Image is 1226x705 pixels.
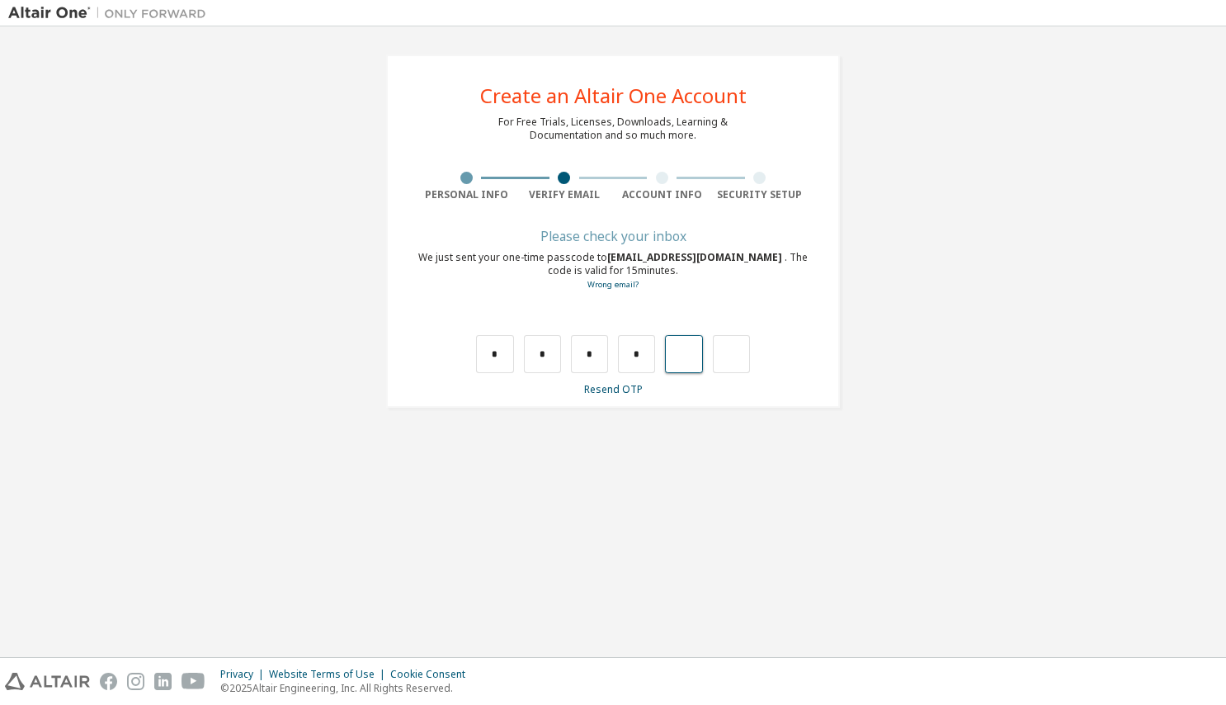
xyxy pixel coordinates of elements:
img: Altair One [8,5,215,21]
div: Privacy [220,668,269,681]
p: © 2025 Altair Engineering, Inc. All Rights Reserved. [220,681,475,695]
img: youtube.svg [182,673,205,690]
div: Security Setup [711,188,809,201]
div: Website Terms of Use [269,668,390,681]
a: Go back to the registration form [587,279,639,290]
img: facebook.svg [100,673,117,690]
img: instagram.svg [127,673,144,690]
div: Create an Altair One Account [480,86,747,106]
div: Cookie Consent [390,668,475,681]
a: Resend OTP [584,382,643,396]
div: Please check your inbox [417,231,809,241]
div: Account Info [613,188,711,201]
div: Verify Email [516,188,614,201]
div: Personal Info [417,188,516,201]
div: We just sent your one-time passcode to . The code is valid for 15 minutes. [417,251,809,291]
span: [EMAIL_ADDRESS][DOMAIN_NAME] [607,250,785,264]
div: For Free Trials, Licenses, Downloads, Learning & Documentation and so much more. [498,116,728,142]
img: altair_logo.svg [5,673,90,690]
img: linkedin.svg [154,673,172,690]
